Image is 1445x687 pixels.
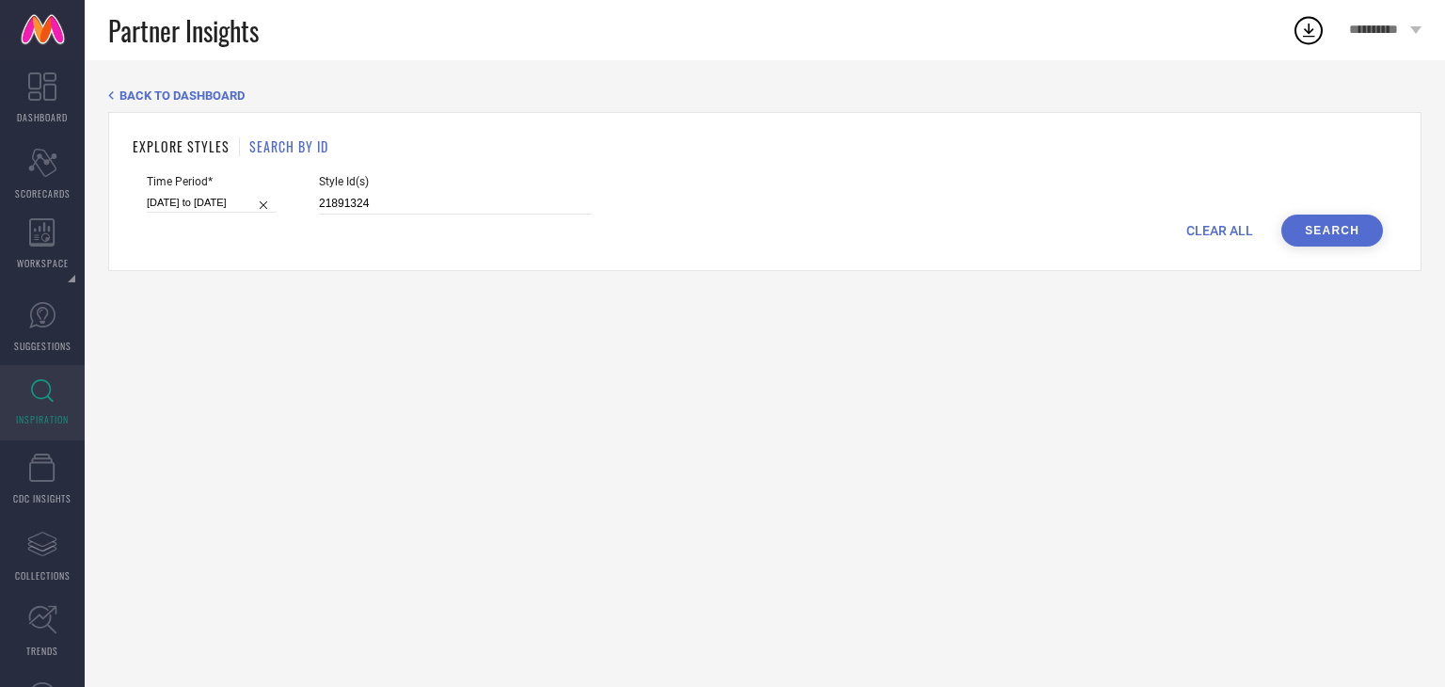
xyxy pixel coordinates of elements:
span: BACK TO DASHBOARD [119,88,245,103]
span: SCORECARDS [15,186,71,200]
h1: EXPLORE STYLES [133,136,230,156]
span: Partner Insights [108,11,259,50]
span: WORKSPACE [17,256,69,270]
input: Enter comma separated style ids e.g. 12345, 67890 [319,193,592,215]
span: CLEAR ALL [1186,223,1253,238]
input: Select time period [147,193,277,213]
span: SUGGESTIONS [14,339,71,353]
span: Style Id(s) [319,175,592,188]
span: COLLECTIONS [15,568,71,583]
span: INSPIRATION [16,412,69,426]
div: Open download list [1292,13,1326,47]
div: Back TO Dashboard [108,88,1421,103]
span: CDC INSIGHTS [13,491,71,505]
span: Time Period* [147,175,277,188]
span: DASHBOARD [17,110,68,124]
h1: SEARCH BY ID [249,136,328,156]
button: Search [1281,215,1383,247]
span: TRENDS [26,644,58,658]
